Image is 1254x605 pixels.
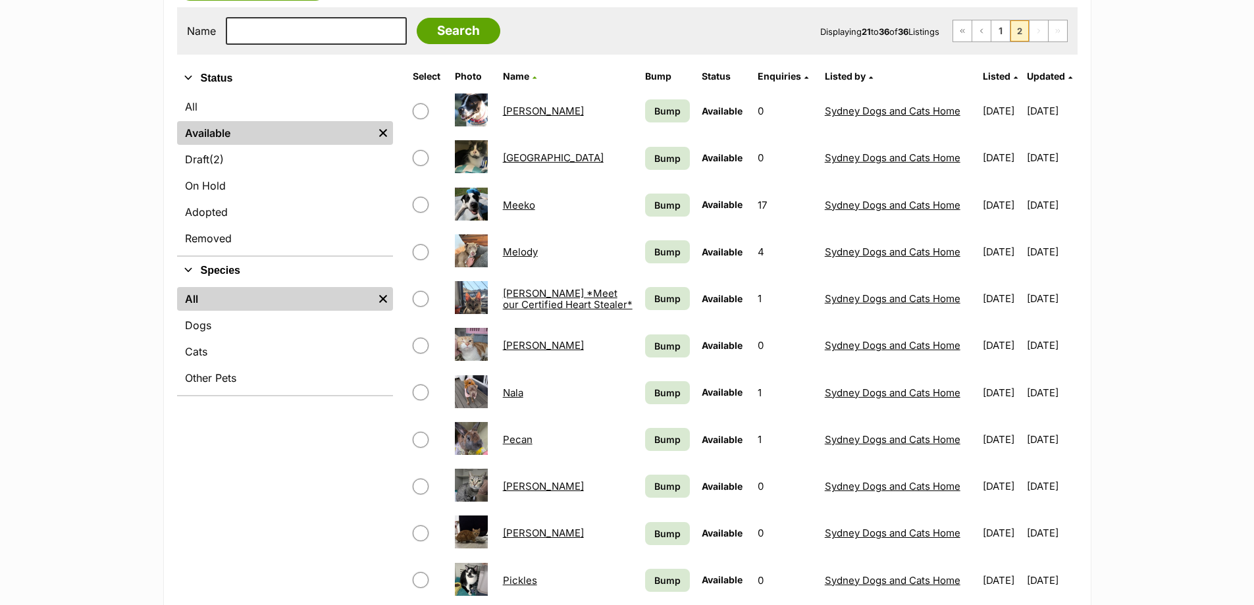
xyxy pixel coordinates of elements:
td: [DATE] [1027,417,1076,462]
a: Sydney Dogs and Cats Home [825,433,960,446]
a: [PERSON_NAME] [503,105,584,117]
a: Bump [645,194,690,217]
td: [DATE] [1027,558,1076,603]
a: Pecan [503,433,533,446]
td: [DATE] [978,463,1026,509]
span: Bump [654,292,681,305]
a: Sydney Dogs and Cats Home [825,386,960,399]
strong: 21 [862,26,871,37]
a: Sydney Dogs and Cats Home [825,292,960,305]
span: Available [702,246,743,257]
td: 0 [752,88,818,134]
a: Sydney Dogs and Cats Home [825,339,960,352]
span: translation missing: en.admin.listings.index.attributes.enquiries [758,70,801,82]
a: Available [177,121,373,145]
td: 1 [752,276,818,321]
a: Bump [645,475,690,498]
a: Meeko [503,199,535,211]
a: [PERSON_NAME] [503,339,584,352]
a: Sydney Dogs and Cats Home [825,151,960,164]
span: Bump [654,339,681,353]
td: 0 [752,558,818,603]
span: Bump [654,479,681,493]
a: Other Pets [177,366,393,390]
span: Listed by [825,70,866,82]
a: Sydney Dogs and Cats Home [825,105,960,117]
div: Status [177,92,393,255]
span: Bump [654,386,681,400]
a: Cats [177,340,393,363]
span: Available [702,574,743,585]
td: 0 [752,463,818,509]
a: Listed by [825,70,873,82]
span: Bump [654,245,681,259]
td: [DATE] [978,276,1026,321]
a: Bump [645,147,690,170]
a: Melody [503,246,538,258]
span: Name [503,70,529,82]
td: [DATE] [978,510,1026,556]
span: Bump [654,151,681,165]
td: [DATE] [1027,276,1076,321]
label: Name [187,25,216,37]
a: [GEOGRAPHIC_DATA] [503,151,604,164]
td: 0 [752,323,818,368]
td: [DATE] [1027,182,1076,228]
a: All [177,287,373,311]
th: Status [696,66,752,87]
td: 4 [752,229,818,275]
td: [DATE] [978,323,1026,368]
span: Available [702,199,743,210]
th: Select [407,66,448,87]
a: Dogs [177,313,393,337]
td: [DATE] [1027,323,1076,368]
span: Displaying to of Listings [820,26,939,37]
span: Available [702,481,743,492]
a: Bump [645,381,690,404]
th: Photo [450,66,496,87]
a: [PERSON_NAME] [503,527,584,539]
span: Updated [1027,70,1065,82]
a: Name [503,70,536,82]
a: Bump [645,522,690,545]
a: Bump [645,99,690,122]
a: Draft [177,147,393,171]
td: [DATE] [1027,88,1076,134]
a: Previous page [972,20,991,41]
td: [DATE] [978,558,1026,603]
a: Remove filter [373,287,393,311]
span: Bump [654,527,681,540]
span: Next page [1030,20,1048,41]
a: Enquiries [758,70,808,82]
td: 1 [752,370,818,415]
a: [PERSON_NAME] *Meet our Certified Heart Stealer* [503,287,633,311]
a: First page [953,20,972,41]
span: Listed [983,70,1010,82]
span: Bump [654,573,681,587]
span: Page 2 [1010,20,1029,41]
td: [DATE] [978,135,1026,180]
td: [DATE] [978,88,1026,134]
a: Pickles [503,574,537,587]
td: [DATE] [978,229,1026,275]
td: [DATE] [1027,229,1076,275]
td: [DATE] [1027,463,1076,509]
div: Species [177,284,393,395]
a: Updated [1027,70,1072,82]
a: Bump [645,287,690,310]
nav: Pagination [953,20,1068,42]
a: Bump [645,428,690,451]
td: [DATE] [1027,370,1076,415]
a: Sydney Dogs and Cats Home [825,480,960,492]
span: Bump [654,104,681,118]
strong: 36 [879,26,889,37]
a: Sydney Dogs and Cats Home [825,246,960,258]
span: Available [702,105,743,117]
span: Available [702,527,743,539]
a: Sydney Dogs and Cats Home [825,199,960,211]
a: Adopted [177,200,393,224]
button: Species [177,262,393,279]
td: 17 [752,182,818,228]
a: Sydney Dogs and Cats Home [825,527,960,539]
a: Page 1 [991,20,1010,41]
